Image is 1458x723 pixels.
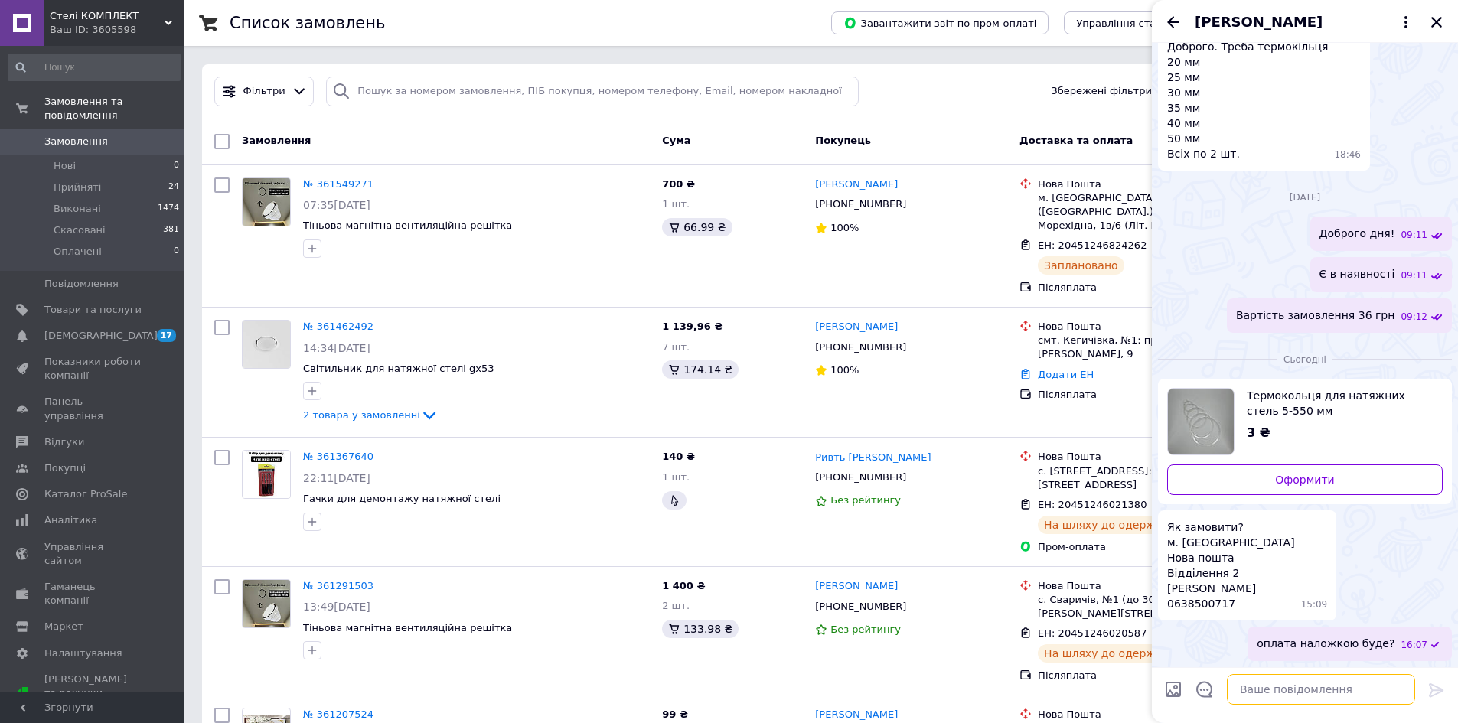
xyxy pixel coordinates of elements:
span: ЕН: 20451246020587 [1038,627,1147,639]
span: 700 ₴ [662,178,695,190]
span: Відгуки [44,435,84,449]
span: Як замовити? м. [GEOGRAPHIC_DATA] Нова пошта Відділення 2 [PERSON_NAME] 0638500717 [1167,519,1295,611]
span: Прийняті [54,181,101,194]
span: 18:46 08.09.2025 [1334,148,1361,161]
div: Нова Пошта [1038,579,1252,593]
a: Переглянути товар [1167,388,1443,455]
a: № 361549271 [303,178,373,190]
span: 24 [168,181,179,194]
div: смт. Кегичівка, №1: пров. [PERSON_NAME], 9 [1038,334,1252,361]
div: [PHONE_NUMBER] [812,194,909,214]
a: Тіньова магнітна вентиляційна решітка [303,622,512,633]
input: Пошук [8,54,181,81]
span: 0 [174,245,179,259]
span: 100% [830,222,859,233]
span: Збережені фільтри: [1051,84,1155,99]
span: [DATE] [1283,191,1327,204]
button: Завантажити звіт по пром-оплаті [831,11,1049,34]
div: Нова Пошта [1038,708,1252,721]
span: 16:07 12.09.2025 [1401,639,1427,652]
span: Тіньова магнітна вентиляційна решітка [303,220,512,231]
button: Відкрити шаблони відповідей [1195,679,1215,699]
span: 09:12 09.09.2025 [1401,311,1427,324]
span: Доставка та оплата [1019,135,1133,146]
span: 1 139,96 ₴ [662,321,722,332]
a: Фото товару [242,320,291,369]
span: 14:34[DATE] [303,342,370,354]
div: [PHONE_NUMBER] [812,597,909,617]
a: Фото товару [242,450,291,499]
span: Панель управління [44,395,142,422]
a: [PERSON_NAME] [815,579,898,594]
span: Стелі КОМПЛЕКТ [50,9,165,23]
span: 1474 [158,202,179,216]
span: 2 товара у замовленні [303,409,420,421]
button: Назад [1164,13,1182,31]
span: 13:49[DATE] [303,601,370,613]
span: Нові [54,159,76,173]
span: 99 ₴ [662,708,688,720]
span: Доброго. Треба термокільця 20 мм 25 мм 30 мм 35 мм 40 мм 50 мм Всіх по 2 шт. [1167,39,1328,161]
span: Показники роботи компанії [44,355,142,383]
div: с. [STREET_ADDRESS]: вул. [STREET_ADDRESS] [1038,464,1252,492]
span: 2 шт. [662,600,690,611]
a: Ривть [PERSON_NAME] [815,451,931,465]
span: Управління сайтом [44,540,142,568]
span: Скасовані [54,223,106,237]
span: 1 шт. [662,198,690,210]
a: Фото товару [242,177,291,226]
span: 0 [174,159,179,173]
div: [PHONE_NUMBER] [812,467,909,487]
span: Замовлення [242,135,311,146]
div: 09.09.2025 [1158,189,1452,204]
span: Маркет [44,620,83,633]
a: Світильник для натяжної стелі gx53 [303,363,494,374]
div: На шляху до одержувача [1038,516,1194,534]
span: 22:11[DATE] [303,472,370,484]
span: ЕН: 20451246824262 [1038,239,1147,251]
span: 1 шт. [662,471,690,483]
div: На шляху до одержувача [1038,644,1194,663]
a: № 361367640 [303,451,373,462]
span: Доброго дня! [1319,226,1395,242]
div: Післяплата [1038,388,1252,402]
span: [DEMOGRAPHIC_DATA] [44,329,158,343]
span: Без рейтингу [830,494,901,506]
div: с. Сваричів, №1 (до 30 кг): вул. [PERSON_NAME][STREET_ADDRESS] [1038,593,1252,620]
div: Заплановано [1038,256,1124,275]
div: Нова Пошта [1038,450,1252,464]
h1: Список замовлень [230,14,385,32]
div: [PHONE_NUMBER] [812,337,909,357]
img: Фото товару [243,321,290,368]
span: Повідомлення [44,277,119,291]
span: Термокольця для натяжних стель 5-550 мм [1247,388,1430,418]
div: 174.14 ₴ [662,360,739,379]
div: 66.99 ₴ [662,218,732,236]
span: Сьогодні [1277,353,1332,366]
a: [PERSON_NAME] [815,320,898,334]
span: Управління статусами [1076,18,1193,29]
span: 1 400 ₴ [662,580,705,591]
a: № 361207524 [303,708,373,720]
div: 12.09.2025 [1158,351,1452,366]
span: Завантажити звіт по пром-оплаті [843,16,1036,30]
img: Фото товару [243,451,290,498]
input: Пошук за номером замовлення, ПІБ покупця, номером телефону, Email, номером накладної [326,77,859,106]
a: Фото товару [242,579,291,628]
div: Пром-оплата [1038,540,1252,554]
span: 07:35[DATE] [303,199,370,211]
a: Гачки для демонтажу натяжної стелі [303,493,501,504]
a: Додати ЕН [1038,369,1094,380]
span: Аналітика [44,513,97,527]
div: Нова Пошта [1038,177,1252,191]
button: [PERSON_NAME] [1195,12,1415,32]
span: Покупці [44,461,86,475]
button: Управління статусами [1064,11,1205,34]
span: Вартість замовлення 36 грн [1236,308,1394,324]
a: Оформити [1167,464,1443,495]
span: 17 [157,329,176,342]
span: Покупець [815,135,871,146]
span: Товари та послуги [44,303,142,317]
